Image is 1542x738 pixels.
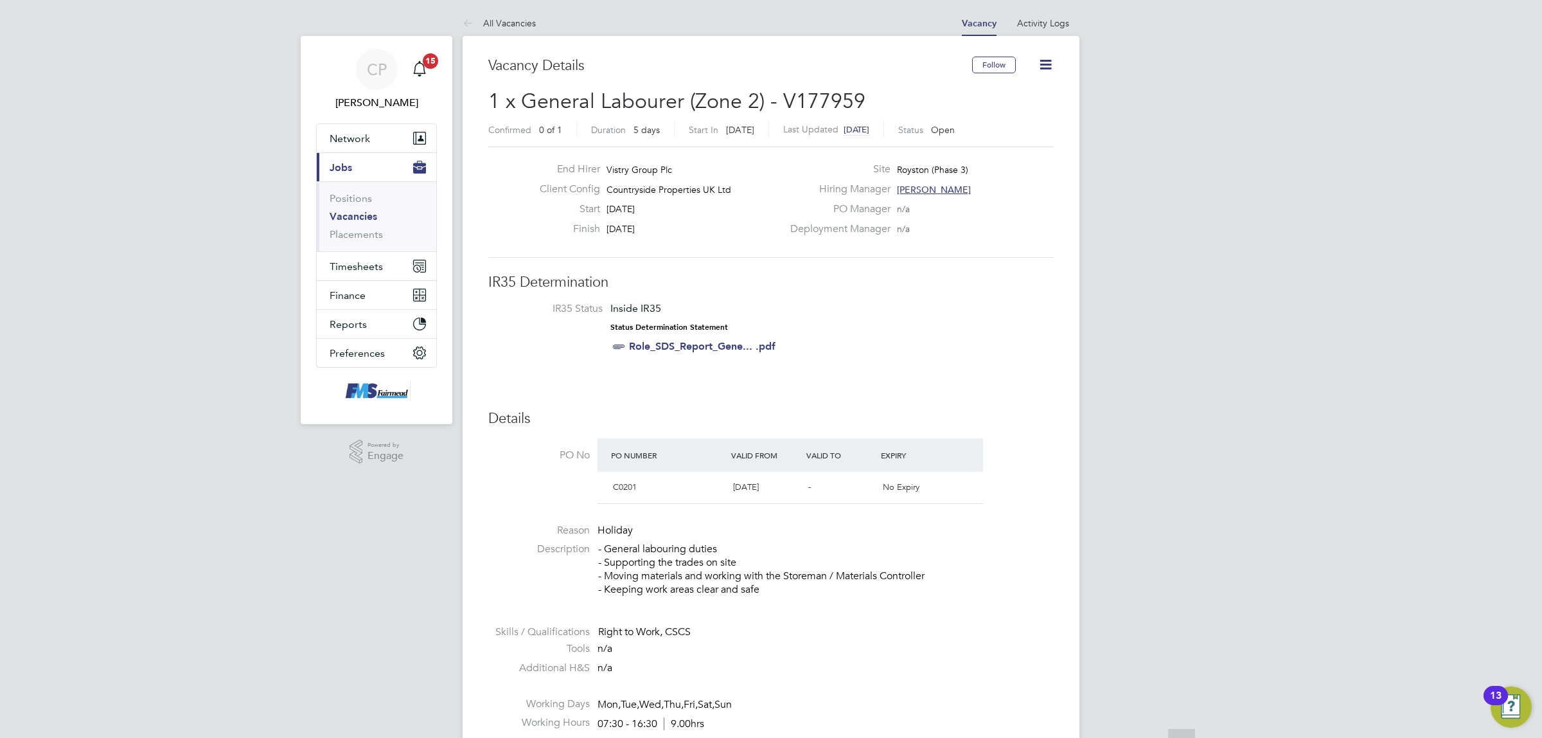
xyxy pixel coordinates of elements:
button: Follow [972,57,1016,73]
span: Open [931,124,955,136]
label: Site [783,163,891,176]
span: Tue, [621,698,639,711]
label: Hiring Manager [783,183,891,196]
a: All Vacancies [463,17,536,29]
a: Positions [330,192,372,204]
span: Preferences [330,347,385,359]
span: Vistry Group Plc [607,164,672,175]
span: Sun [714,698,732,711]
a: Activity Logs [1017,17,1069,29]
label: Skills / Qualifications [488,625,590,639]
span: CP [367,61,387,78]
label: Duration [591,124,626,136]
span: [DATE] [733,482,759,492]
label: IR35 Status [501,302,603,316]
a: Role_SDS_Report_Gene... .pdf [629,340,775,352]
div: 07:30 - 16:30 [598,717,704,731]
a: Placements [330,228,383,240]
img: f-mead-logo-retina.png [342,381,411,401]
span: Holiday [598,524,633,537]
label: Client Config [529,183,600,196]
label: Status [898,124,923,136]
span: Mon, [598,698,621,711]
a: Vacancy [962,18,997,29]
span: Sat, [698,698,714,711]
label: Working Hours [488,716,590,730]
span: 5 days [634,124,660,136]
span: [DATE] [844,124,869,135]
strong: Status Determination Statement [610,323,728,332]
span: Royston (Phase 3) [897,164,968,175]
label: PO Manager [783,203,891,216]
span: n/a [897,223,910,235]
span: [PERSON_NAME] [897,184,971,195]
span: Fri, [684,698,698,711]
button: Finance [317,281,436,309]
label: Start In [689,124,718,136]
div: Expiry [878,444,953,467]
button: Preferences [317,339,436,367]
div: 13 [1490,696,1502,712]
span: No Expiry [883,482,919,492]
button: Reports [317,310,436,338]
a: Vacancies [330,210,377,222]
label: Deployment Manager [783,222,891,236]
a: Go to home page [316,381,437,401]
span: Thu, [664,698,684,711]
span: 9.00hrs [664,717,704,730]
span: n/a [598,661,612,674]
label: Reason [488,524,590,537]
span: [DATE] [607,223,635,235]
span: Reports [330,318,367,330]
p: - General labouring duties - Supporting the trades on site - Moving materials and working with th... [598,543,1054,596]
label: End Hirer [529,163,600,176]
nav: Main navigation [301,36,452,424]
label: Additional H&S [488,661,590,675]
span: Wed, [639,698,664,711]
button: Open Resource Center, 13 new notifications [1491,687,1532,728]
span: Powered by [368,440,403,451]
span: Engage [368,451,403,462]
span: n/a [598,642,612,655]
span: n/a [897,203,910,215]
label: Confirmed [488,124,531,136]
span: Inside IR35 [610,302,661,314]
div: Valid To [803,444,878,467]
span: Finance [330,289,366,301]
h3: Vacancy Details [488,57,972,75]
div: Jobs [317,181,436,251]
button: Jobs [317,153,436,181]
a: Powered byEngage [350,440,404,464]
label: Description [488,543,590,556]
span: [DATE] [726,124,754,136]
button: Network [317,124,436,152]
label: Tools [488,642,590,656]
label: Start [529,203,600,216]
label: Finish [529,222,600,236]
div: Right to Work, CSCS [598,625,1054,639]
a: CP[PERSON_NAME] [316,49,437,111]
h3: IR35 Determination [488,273,1054,292]
h3: Details [488,410,1054,428]
span: Network [330,132,370,145]
span: [DATE] [607,203,635,215]
span: Timesheets [330,260,383,273]
label: PO No [488,449,590,462]
span: C0201 [613,482,637,492]
label: Last Updated [783,123,838,135]
span: 1 x General Labourer (Zone 2) - V177959 [488,89,865,114]
label: Working Days [488,697,590,711]
span: 15 [423,53,438,69]
div: Valid From [728,444,803,467]
a: 15 [407,49,432,90]
span: Callum Pridmore [316,95,437,111]
button: Timesheets [317,252,436,280]
span: 0 of 1 [539,124,562,136]
span: Jobs [330,161,352,174]
div: PO Number [608,444,728,467]
span: Countryside Properties UK Ltd [607,184,731,195]
span: - [808,482,811,492]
